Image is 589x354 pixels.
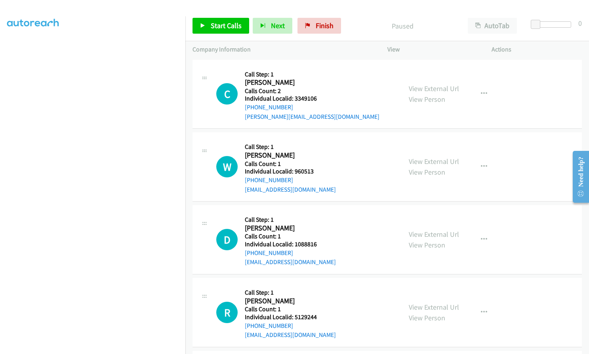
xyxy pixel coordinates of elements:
a: [EMAIL_ADDRESS][DOMAIN_NAME] [245,258,336,266]
a: [EMAIL_ADDRESS][DOMAIN_NAME] [245,186,336,193]
p: Actions [492,45,582,54]
p: View [387,45,478,54]
a: [PHONE_NUMBER] [245,322,293,329]
h5: Call Step: 1 [245,70,379,78]
p: Company Information [193,45,373,54]
h5: Individual Localid: 960513 [245,167,336,175]
span: Start Calls [211,21,242,30]
iframe: Resource Center [566,145,589,208]
a: View Person [409,313,445,322]
h5: Call Step: 1 [245,216,336,224]
a: View External Url [409,84,459,93]
a: View Person [409,95,445,104]
a: [PHONE_NUMBER] [245,103,293,111]
h5: Calls Count: 1 [245,160,336,168]
div: Delay between calls (in seconds) [535,21,571,28]
button: Next [253,18,292,34]
h2: [PERSON_NAME] [245,224,326,233]
h2: [PERSON_NAME] [245,297,326,306]
h5: Individual Localid: 3349106 [245,95,379,103]
a: Finish [297,18,341,34]
button: AutoTab [468,18,517,34]
h1: C [216,83,238,105]
h5: Calls Count: 2 [245,87,379,95]
a: View Person [409,167,445,177]
a: [PHONE_NUMBER] [245,176,293,184]
h1: D [216,229,238,250]
a: [EMAIL_ADDRESS][DOMAIN_NAME] [245,331,336,339]
a: [PHONE_NUMBER] [245,249,293,257]
a: Start Calls [193,18,249,34]
h5: Individual Localid: 1088816 [245,240,336,248]
div: 0 [578,18,582,29]
h5: Calls Count: 1 [245,305,336,313]
div: The call is yet to be attempted [216,229,238,250]
p: Paused [352,21,454,31]
a: View External Url [409,157,459,166]
a: View External Url [409,230,459,239]
h1: R [216,302,238,323]
a: View External Url [409,303,459,312]
h5: Call Step: 1 [245,289,336,297]
h1: W [216,156,238,177]
h5: Calls Count: 1 [245,232,336,240]
h2: [PERSON_NAME] [245,151,326,160]
h5: Call Step: 1 [245,143,336,151]
h5: Individual Localid: 5129244 [245,313,336,321]
span: Finish [316,21,334,30]
h2: [PERSON_NAME] [245,78,326,87]
a: [PERSON_NAME][EMAIL_ADDRESS][DOMAIN_NAME] [245,113,379,120]
span: Next [271,21,285,30]
a: View Person [409,240,445,249]
div: The call is yet to be attempted [216,156,238,177]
